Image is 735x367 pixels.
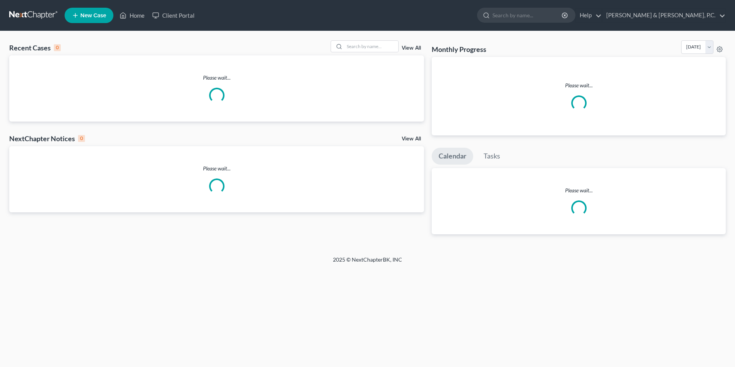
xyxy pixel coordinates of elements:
a: Home [116,8,148,22]
a: Help [576,8,602,22]
div: 0 [78,135,85,142]
p: Please wait... [432,187,726,194]
input: Search by name... [344,41,398,52]
a: View All [402,136,421,142]
p: Please wait... [9,74,424,82]
a: View All [402,45,421,51]
div: 0 [54,44,61,51]
p: Please wait... [438,82,720,89]
span: New Case [80,13,106,18]
a: Client Portal [148,8,198,22]
div: 2025 © NextChapterBK, INC [148,256,587,270]
a: Tasks [477,148,507,165]
div: Recent Cases [9,43,61,52]
a: [PERSON_NAME] & [PERSON_NAME], P.C. [602,8,725,22]
h3: Monthly Progress [432,45,486,54]
div: NextChapter Notices [9,134,85,143]
p: Please wait... [9,165,424,172]
input: Search by name... [492,8,563,22]
a: Calendar [432,148,473,165]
